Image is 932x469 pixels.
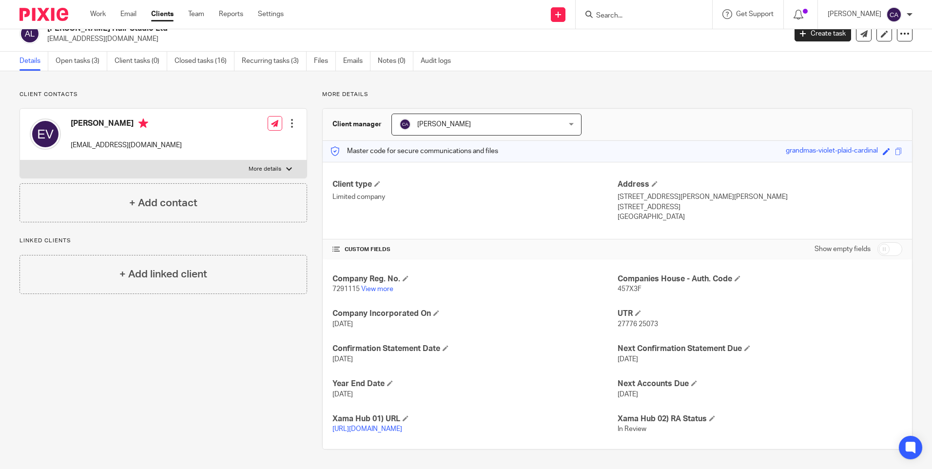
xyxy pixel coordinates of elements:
[618,356,638,363] span: [DATE]
[242,52,307,71] a: Recurring tasks (3)
[258,9,284,19] a: Settings
[618,344,902,354] h4: Next Confirmation Statement Due
[138,118,148,128] i: Primary
[129,195,197,211] h4: + Add contact
[332,391,353,398] span: [DATE]
[618,426,646,432] span: In Review
[71,118,182,131] h4: [PERSON_NAME]
[119,267,207,282] h4: + Add linked client
[330,146,498,156] p: Master code for secure communications and files
[786,146,878,157] div: grandmas-violet-plaid-cardinal
[618,179,902,190] h4: Address
[618,309,902,319] h4: UTR
[332,309,617,319] h4: Company Incorporated On
[618,321,658,328] span: 27776 25073
[886,7,902,22] img: svg%3E
[361,286,393,293] a: View more
[399,118,411,130] img: svg%3E
[618,202,902,212] p: [STREET_ADDRESS]
[343,52,370,71] a: Emails
[19,91,307,98] p: Client contacts
[795,26,851,41] a: Create task
[314,52,336,71] a: Files
[417,121,471,128] span: [PERSON_NAME]
[19,23,40,44] img: svg%3E
[332,321,353,328] span: [DATE]
[30,118,61,150] img: svg%3E
[378,52,413,71] a: Notes (0)
[120,9,136,19] a: Email
[618,379,902,389] h4: Next Accounts Due
[332,414,617,424] h4: Xama Hub 01) URL
[90,9,106,19] a: Work
[19,237,307,245] p: Linked clients
[332,192,617,202] p: Limited company
[19,8,68,21] img: Pixie
[151,9,174,19] a: Clients
[618,286,641,293] span: 457X3F
[618,192,902,202] p: [STREET_ADDRESS][PERSON_NAME][PERSON_NAME]
[332,246,617,254] h4: CUSTOM FIELDS
[736,11,774,18] span: Get Support
[618,414,902,424] h4: Xama Hub 02) RA Status
[219,9,243,19] a: Reports
[332,179,617,190] h4: Client type
[332,119,382,129] h3: Client manager
[188,9,204,19] a: Team
[828,9,881,19] p: [PERSON_NAME]
[618,274,902,284] h4: Companies House - Auth. Code
[19,52,48,71] a: Details
[322,91,913,98] p: More details
[71,140,182,150] p: [EMAIL_ADDRESS][DOMAIN_NAME]
[332,356,353,363] span: [DATE]
[175,52,234,71] a: Closed tasks (16)
[618,212,902,222] p: [GEOGRAPHIC_DATA]
[47,34,780,44] p: [EMAIL_ADDRESS][DOMAIN_NAME]
[332,344,617,354] h4: Confirmation Statement Date
[815,244,871,254] label: Show empty fields
[332,274,617,284] h4: Company Reg. No.
[595,12,683,20] input: Search
[332,426,402,432] a: [URL][DOMAIN_NAME]
[115,52,167,71] a: Client tasks (0)
[332,286,360,293] span: 7291115
[618,391,638,398] span: [DATE]
[56,52,107,71] a: Open tasks (3)
[249,165,281,173] p: More details
[332,379,617,389] h4: Year End Date
[421,52,458,71] a: Audit logs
